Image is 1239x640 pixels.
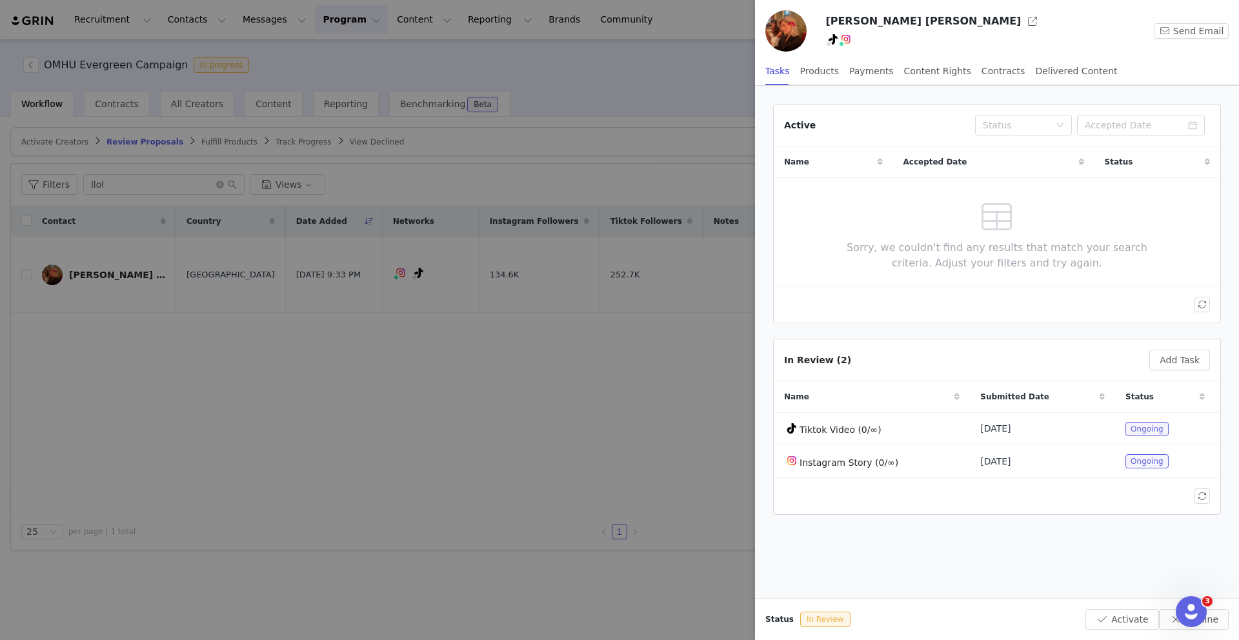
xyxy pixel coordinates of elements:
[1085,609,1158,630] button: Activate
[765,57,790,86] div: Tasks
[773,104,1221,323] article: Active
[765,10,807,52] img: dea51fc4-9977-4242-b85c-27fe81bbe1d1.jpg
[1125,422,1169,436] span: Ongoing
[800,612,851,627] span: In Review
[1105,156,1133,168] span: Status
[1077,115,1205,135] input: Accepted Date
[773,339,1221,515] article: In Review
[903,156,967,168] span: Accepted Date
[800,457,898,468] span: Instagram Story (0/∞)
[800,57,839,86] div: Products
[1188,121,1197,130] i: icon: calendar
[980,422,1011,435] span: [DATE]
[1035,57,1117,86] div: Delivered Content
[982,57,1025,86] div: Contracts
[980,455,1011,468] span: [DATE]
[1125,391,1154,403] span: Status
[827,240,1167,271] span: Sorry, we couldn't find any results that match your search criteria. Adjust your filters and try ...
[784,354,851,367] div: In Review (2)
[1149,350,1210,370] button: Add Task
[787,455,797,466] img: instagram.svg
[1159,609,1229,630] button: Decline
[904,57,971,86] div: Content Rights
[849,57,894,86] div: Payments
[765,614,794,625] span: Status
[800,425,881,435] span: Tiktok Video (0/∞)
[1154,23,1229,39] button: Send Email
[784,119,816,132] div: Active
[1176,596,1207,627] iframe: Intercom live chat
[1202,596,1213,606] span: 3
[980,391,1049,403] span: Submitted Date
[983,119,1050,132] div: Status
[841,34,851,45] img: instagram.svg
[1056,121,1064,130] i: icon: down
[825,14,1021,29] h3: [PERSON_NAME] [PERSON_NAME]
[1125,454,1169,468] span: Ongoing
[784,391,809,403] span: Name
[784,156,809,168] span: Name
